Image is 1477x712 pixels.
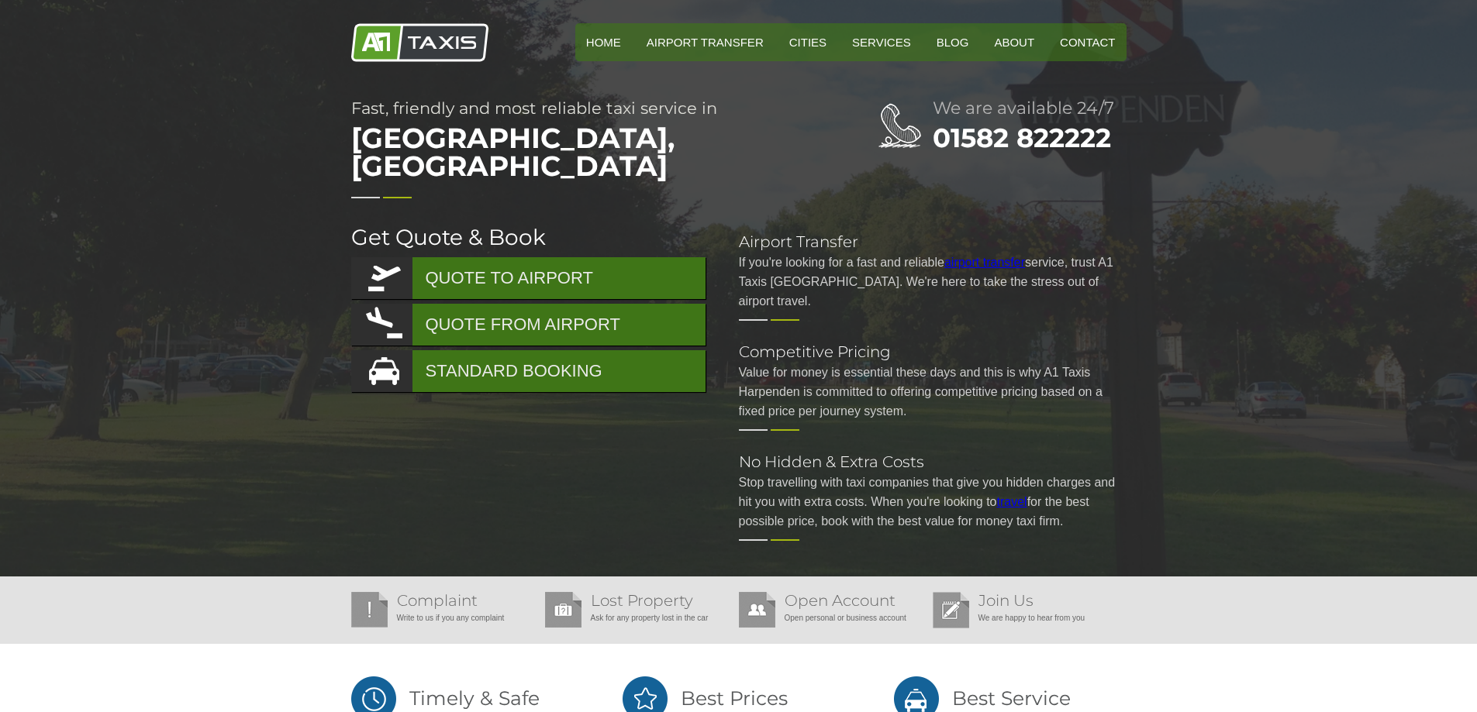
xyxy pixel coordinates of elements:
img: Join Us [933,592,969,628]
a: About [983,23,1045,61]
p: Value for money is essential these days and this is why A1 Taxis Harpenden is committed to offeri... [739,363,1127,421]
img: A1 Taxis [351,23,488,62]
span: [GEOGRAPHIC_DATA], [GEOGRAPHIC_DATA] [351,116,816,187]
a: Join Us [978,591,1034,610]
a: Cities [778,23,837,61]
img: Open Account [739,592,775,628]
a: Blog [926,23,980,61]
a: Complaint [397,591,478,610]
a: QUOTE TO AIRPORT [351,257,706,299]
img: Lost Property [545,592,581,628]
a: airport transfer [944,256,1025,269]
a: HOME [575,23,632,61]
h2: Competitive Pricing [739,344,1127,359]
p: We are happy to hear from you [933,608,1119,628]
h2: Get Quote & Book [351,226,708,248]
p: Stop travelling with taxi companies that give you hidden charges and hit you with extra costs. Wh... [739,473,1127,531]
a: Airport Transfer [636,23,775,61]
p: If you're looking for a fast and reliable service, trust A1 Taxis [GEOGRAPHIC_DATA]. We're here t... [739,253,1127,311]
p: Ask for any property lost in the car [545,608,731,628]
img: Complaint [351,592,388,628]
a: QUOTE FROM AIRPORT [351,304,706,346]
h2: No Hidden & Extra Costs [739,454,1127,470]
a: travel [997,495,1027,508]
p: Write to us if you any complaint [351,608,537,628]
a: Lost Property [591,591,693,610]
p: Open personal or business account [739,608,925,628]
h1: Fast, friendly and most reliable taxi service in [351,100,816,187]
a: 01582 822222 [933,122,1111,154]
a: STANDARD BOOKING [351,350,706,392]
a: Open Account [785,591,896,610]
a: Services [841,23,922,61]
a: Contact [1049,23,1126,61]
h2: We are available 24/7 [933,100,1127,117]
h2: Airport Transfer [739,234,1127,249]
